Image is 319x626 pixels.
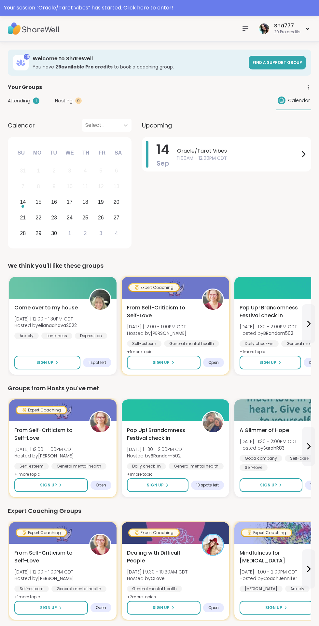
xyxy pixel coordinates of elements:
[127,356,201,369] button: Sign Up
[127,304,195,320] span: From Self-Criticism to Self-Love
[84,166,87,175] div: 4
[40,605,57,611] span: Sign Up
[8,17,60,40] img: ShareWell Nav Logo
[127,446,184,453] span: [DATE] | 1:30 - 2:00PM CDT
[109,211,123,225] div: Choose Saturday, September 27th, 2025
[51,198,57,206] div: 16
[285,455,314,462] div: Self-care
[96,605,106,610] span: Open
[240,356,301,369] button: Sign Up
[99,229,102,238] div: 3
[16,195,30,209] div: Choose Sunday, September 14th, 2025
[14,569,74,575] span: [DATE] | 12:00 - 1:00PM CDT
[14,575,74,582] span: Hosted by
[78,180,92,194] div: Not available Thursday, September 11th, 2025
[114,213,119,222] div: 27
[127,569,187,575] span: [DATE] | 9:30 - 10:30AM CDT
[240,575,297,582] span: Hosted by
[20,198,26,206] div: 14
[47,226,61,240] div: Choose Tuesday, September 30th, 2025
[33,55,245,62] h3: Welcome to ShareWell
[94,226,108,240] div: Choose Friday, October 3rd, 2025
[127,549,195,565] span: Dealing with Difficult People
[14,304,78,312] span: Come over to my house
[40,482,57,488] span: Sign Up
[127,426,195,442] span: Pop Up! Brandomness Festival check in
[129,529,179,536] div: Expert Coaching
[38,453,74,459] b: [PERSON_NAME]
[14,333,39,339] div: Anxiety
[240,478,302,492] button: Sign Up
[249,56,306,69] a: Find a support group
[20,229,26,238] div: 28
[78,195,92,209] div: Choose Thursday, September 18th, 2025
[285,586,310,592] div: Anxiety
[127,586,182,592] div: General mental health
[240,438,297,445] span: [DATE] | 1:30 - 2:00PM CDT
[36,360,53,365] span: Sign Up
[127,601,201,615] button: Sign Up
[109,180,123,194] div: Not available Saturday, September 13th, 2025
[20,166,26,175] div: 31
[96,483,106,488] span: Open
[14,601,88,615] button: Sign Up
[259,360,276,365] span: Sign Up
[114,198,119,206] div: 20
[94,164,108,178] div: Not available Friday, September 5th, 2025
[24,54,30,60] div: 29
[240,464,268,471] div: Self-love
[53,166,56,175] div: 2
[67,198,73,206] div: 17
[53,182,56,191] div: 9
[20,213,26,222] div: 21
[75,97,82,104] div: 0
[63,164,77,178] div: Not available Wednesday, September 3rd, 2025
[240,445,297,451] span: Hosted by
[14,453,74,459] span: Hosted by
[263,445,284,451] b: SarahR83
[17,407,66,413] div: Expert Coaching
[63,180,77,194] div: Not available Wednesday, September 10th, 2025
[90,290,110,310] img: elianaahava2022
[127,340,161,347] div: Self-esteem
[240,304,307,320] span: Pop Up! Brandomness Festival check in
[84,229,87,238] div: 2
[14,356,80,369] button: Sign Up
[51,213,57,222] div: 23
[203,290,223,310] img: Fausta
[67,182,73,191] div: 10
[151,575,165,582] b: CLove
[111,146,125,160] div: Sa
[38,322,77,329] b: elianaahava2022
[67,213,73,222] div: 24
[14,322,77,329] span: Hosted by
[17,529,66,536] div: Expert Coaching
[46,146,61,160] div: Tu
[265,605,282,611] span: Sign Up
[14,586,49,592] div: Self-esteem
[263,575,297,582] b: CoachJennifer
[240,426,289,434] span: A Glimmer of Hope
[8,384,311,393] div: Groups from Hosts you've met
[142,121,172,130] span: Upcoming
[240,586,283,592] div: [MEDICAL_DATA]
[78,226,92,240] div: Choose Thursday, October 2nd, 2025
[47,164,61,178] div: Not available Tuesday, September 2nd, 2025
[240,323,297,330] span: [DATE] | 1:30 - 2:00PM CDT
[177,155,299,162] span: 11:00AM - 12:00PM CDT
[208,360,219,365] span: Open
[35,198,41,206] div: 15
[98,198,104,206] div: 19
[14,426,82,442] span: From Self-Criticism to Self-Love
[164,340,219,347] div: General mental health
[196,483,219,488] span: 13 spots left
[253,60,302,65] span: Find a support group
[153,605,170,611] span: Sign Up
[33,97,39,104] div: 1
[16,226,30,240] div: Choose Sunday, September 28th, 2025
[14,549,82,565] span: From Self-Criticism to Self-Love
[240,455,282,462] div: Good company
[32,180,46,194] div: Not available Monday, September 8th, 2025
[38,575,74,582] b: [PERSON_NAME]
[274,22,300,29] div: Sha777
